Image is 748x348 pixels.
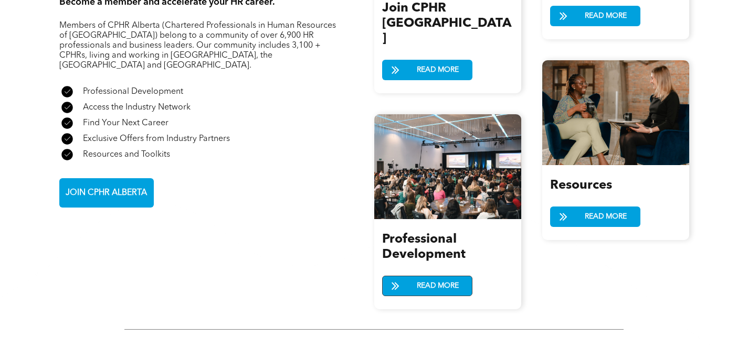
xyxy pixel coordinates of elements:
span: READ MORE [413,60,462,80]
span: Exclusive Offers from Industry Partners [83,135,230,143]
span: READ MORE [581,6,630,26]
span: JOIN CPHR ALBERTA [62,183,151,203]
span: Professional Development [83,88,183,96]
a: READ MORE [550,6,640,26]
a: READ MORE [382,60,472,80]
span: Join CPHR [GEOGRAPHIC_DATA] [382,2,511,45]
span: READ MORE [413,276,462,296]
span: READ MORE [581,207,630,226]
span: Access the Industry Network [83,103,191,112]
span: Professional Development [382,233,466,261]
span: Resources [550,179,612,192]
span: Find Your Next Career [83,119,168,127]
a: READ MORE [550,206,640,227]
a: READ MORE [382,276,472,296]
a: JOIN CPHR ALBERTA [59,178,154,208]
span: Members of CPHR Alberta (Chartered Professionals in Human Resources of [GEOGRAPHIC_DATA]) belong ... [59,21,336,70]
span: Resources and Toolkits [83,150,170,159]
